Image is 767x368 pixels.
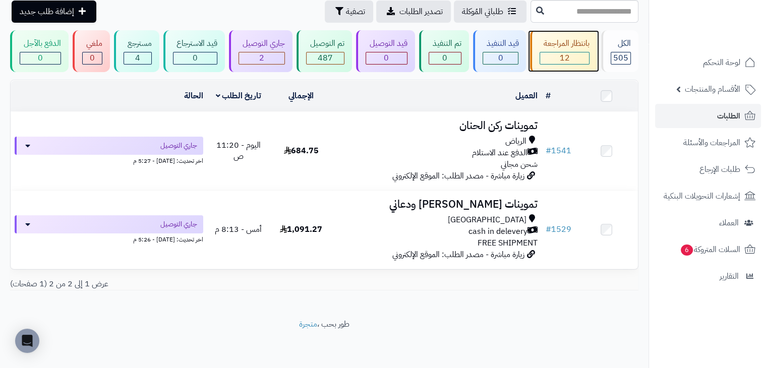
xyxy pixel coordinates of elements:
div: 12 [540,52,589,64]
a: # [546,90,551,102]
div: تم التنفيذ [429,38,461,49]
span: 505 [613,52,628,64]
div: 0 [83,52,102,64]
div: قيد الاسترجاع [173,38,218,49]
a: ملغي 0 [71,30,112,72]
span: جاري التوصيل [160,219,197,229]
a: تم التنفيذ 0 [417,30,471,72]
div: 0 [366,52,407,64]
a: قيد التنفيذ 0 [471,30,528,72]
a: تاريخ الطلب [216,90,262,102]
span: زيارة مباشرة - مصدر الطلب: الموقع الإلكتروني [392,249,524,261]
div: ملغي [82,38,102,49]
span: 0 [442,52,447,64]
span: FREE SHIPMENT [478,237,538,249]
div: تم التوصيل [306,38,344,49]
a: الطلبات [655,104,761,128]
div: 2 [239,52,284,64]
a: الكل505 [599,30,640,72]
span: التقارير [720,269,739,283]
span: شحن مجاني [501,158,538,170]
h3: تموينات ركن الحنان [336,120,537,132]
div: اخر تحديث: [DATE] - 5:26 م [15,233,203,244]
span: 0 [90,52,95,64]
a: الحالة [184,90,203,102]
a: متجرة [299,318,317,330]
span: [GEOGRAPHIC_DATA] [448,214,526,226]
span: # [546,223,551,235]
span: 0 [384,52,389,64]
a: تصدير الطلبات [376,1,451,23]
span: الرياض [505,136,526,147]
a: قيد التوصيل 0 [354,30,417,72]
span: 6 [681,244,693,256]
a: لوحة التحكم [655,50,761,75]
div: جاري التوصيل [239,38,285,49]
span: جاري التوصيل [160,141,197,151]
div: قيد التوصيل [366,38,407,49]
a: إضافة طلب جديد [12,1,96,23]
a: الإجمالي [288,90,314,102]
div: قيد التنفيذ [483,38,519,49]
a: #1541 [546,145,571,157]
span: أمس - 8:13 م [215,223,262,235]
div: 487 [307,52,344,64]
span: 0 [193,52,198,64]
span: 0 [38,52,43,64]
div: الدفع بالآجل [20,38,61,49]
a: طلباتي المُوكلة [454,1,526,23]
div: بانتظار المراجعة [540,38,589,49]
span: cash in delevery [468,226,527,237]
span: # [546,145,551,157]
span: السلات المتروكة [680,242,740,257]
a: تم التوصيل 487 [294,30,354,72]
img: logo-2.png [698,23,757,44]
a: قيد الاسترجاع 0 [161,30,227,72]
a: جاري التوصيل 2 [227,30,294,72]
span: إشعارات التحويلات البنكية [664,189,740,203]
div: الكل [611,38,631,49]
a: العميل [515,90,538,102]
div: Open Intercom Messenger [15,329,39,353]
span: الطلبات [717,109,740,123]
a: طلبات الإرجاع [655,157,761,181]
a: التقارير [655,264,761,288]
a: بانتظار المراجعة 12 [528,30,599,72]
span: المراجعات والأسئلة [683,136,740,150]
span: طلبات الإرجاع [699,162,740,176]
div: عرض 1 إلى 2 من 2 (1 صفحات) [3,278,324,290]
a: مسترجع 4 [112,30,161,72]
a: #1529 [546,223,571,235]
a: الدفع بالآجل 0 [8,30,71,72]
span: 1,091.27 [280,223,322,235]
span: 0 [498,52,503,64]
span: 12 [560,52,570,64]
span: 487 [318,52,333,64]
div: 4 [124,52,151,64]
span: اليوم - 11:20 ص [216,139,261,163]
span: 4 [135,52,140,64]
span: الأقسام والمنتجات [685,82,740,96]
span: زيارة مباشرة - مصدر الطلب: الموقع الإلكتروني [392,170,524,182]
div: اخر تحديث: [DATE] - 5:27 م [15,155,203,165]
a: المراجعات والأسئلة [655,131,761,155]
div: مسترجع [124,38,152,49]
span: لوحة التحكم [703,55,740,70]
span: 2 [259,52,264,64]
span: طلباتي المُوكلة [462,6,503,18]
span: إضافة طلب جديد [20,6,74,18]
span: 684.75 [284,145,319,157]
a: العملاء [655,211,761,235]
h3: تموينات [PERSON_NAME] ودعاني [336,199,537,210]
a: إشعارات التحويلات البنكية [655,184,761,208]
span: تصفية [346,6,365,18]
button: تصفية [325,1,373,23]
div: 0 [20,52,61,64]
div: 0 [429,52,461,64]
div: 0 [483,52,518,64]
a: السلات المتروكة6 [655,237,761,262]
span: العملاء [719,216,739,230]
div: 0 [173,52,217,64]
span: الدفع عند الاستلام [472,147,527,159]
span: تصدير الطلبات [399,6,443,18]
